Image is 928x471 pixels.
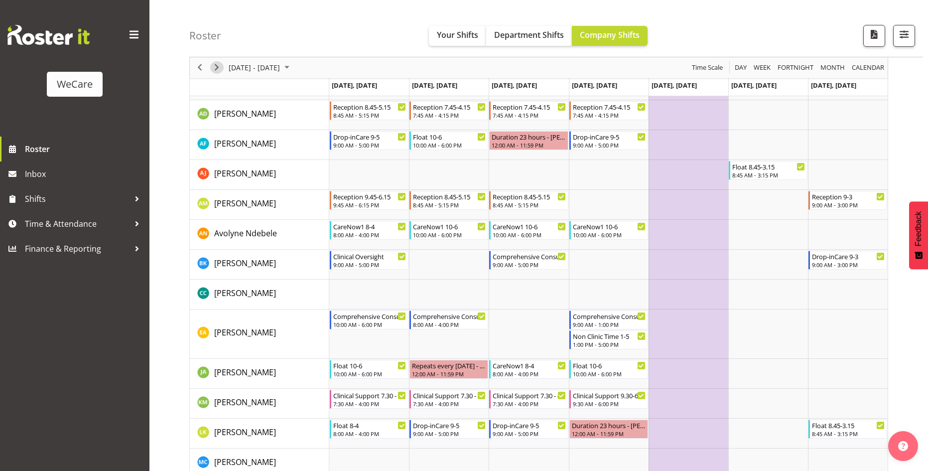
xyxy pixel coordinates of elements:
[493,221,565,231] div: CareNow1 10-6
[572,430,646,438] div: 12:00 AM - 11:59 PM
[25,216,130,231] span: Time & Attendance
[214,287,276,299] a: [PERSON_NAME]
[493,430,565,438] div: 9:00 AM - 5:00 PM
[333,251,406,261] div: Clinical Oversight
[493,191,565,201] div: Reception 8.45-5.15
[332,81,377,90] span: [DATE], [DATE]
[214,367,276,378] span: [PERSON_NAME]
[573,111,646,119] div: 7:45 AM - 4:15 PM
[413,231,486,239] div: 10:00 AM - 6:00 PM
[729,161,807,180] div: Amy Johannsen"s event - Float 8.45-3.15 Begin From Saturday, November 15, 2025 at 8:45:00 AM GMT+...
[333,360,406,370] div: Float 10-6
[489,251,568,270] div: Brian Ko"s event - Comprehensive Consult 9-5 Begin From Wednesday, November 12, 2025 at 9:00:00 A...
[214,366,276,378] a: [PERSON_NAME]
[333,390,406,400] div: Clinical Support 7.30 - 4
[573,311,646,321] div: Comprehensive Consult 9-1
[214,138,276,150] a: [PERSON_NAME]
[57,77,93,92] div: WeCare
[413,420,486,430] div: Drop-inCare 9-5
[412,81,457,90] span: [DATE], [DATE]
[493,390,565,400] div: Clinical Support 7.30 - 4
[413,191,486,201] div: Reception 8.45-5.15
[191,57,208,78] div: previous period
[569,311,648,329] div: Ena Advincula"s event - Comprehensive Consult 9-1 Begin From Thursday, November 13, 2025 at 9:00:...
[812,430,885,438] div: 8:45 AM - 3:15 PM
[732,161,805,171] div: Float 8.45-3.15
[333,221,406,231] div: CareNow1 8-4
[812,420,885,430] div: Float 8.45-3.15
[214,108,276,120] a: [PERSON_NAME]
[489,191,568,210] div: Antonia Mao"s event - Reception 8.45-5.15 Begin From Wednesday, November 12, 2025 at 8:45:00 AM G...
[777,62,814,74] span: Fortnight
[227,62,294,74] button: November 2025
[573,141,646,149] div: 9:00 AM - 5:00 PM
[413,221,486,231] div: CareNow1 10-6
[189,30,221,41] h4: Roster
[812,261,885,269] div: 9:00 AM - 3:00 PM
[731,81,777,90] span: [DATE], [DATE]
[330,131,408,150] div: Alex Ferguson"s event - Drop-inCare 9-5 Begin From Monday, November 10, 2025 at 9:00:00 AM GMT+13...
[690,62,725,74] button: Time Scale
[409,101,488,120] div: Aleea Devenport"s event - Reception 7.45-4.15 Begin From Tuesday, November 11, 2025 at 7:45:00 AM...
[413,111,486,119] div: 7:45 AM - 4:15 PM
[214,326,276,338] a: [PERSON_NAME]
[409,311,488,329] div: Ena Advincula"s event - Comprehensive Consult 8-4 Begin From Tuesday, November 11, 2025 at 8:00:0...
[333,400,406,408] div: 7:30 AM - 4:00 PM
[413,390,486,400] div: Clinical Support 7.30 - 4
[429,26,486,46] button: Your Shifts
[413,320,486,328] div: 8:00 AM - 4:00 PM
[819,62,847,74] button: Timeline Month
[193,62,207,74] button: Previous
[569,330,648,349] div: Ena Advincula"s event - Non Clinic Time 1-5 Begin From Thursday, November 13, 2025 at 1:00:00 PM ...
[412,370,486,378] div: 12:00 AM - 11:59 PM
[214,427,276,438] span: [PERSON_NAME]
[572,420,646,430] div: Duration 23 hours - [PERSON_NAME]
[493,231,565,239] div: 10:00 AM - 6:00 PM
[330,420,408,439] div: Liandy Kritzinger"s event - Float 8-4 Begin From Monday, November 10, 2025 at 8:00:00 AM GMT+13:0...
[214,138,276,149] span: [PERSON_NAME]
[898,441,908,451] img: help-xxl-2.png
[493,360,565,370] div: CareNow1 8-4
[573,360,646,370] div: Float 10-6
[214,327,276,338] span: [PERSON_NAME]
[851,62,885,74] span: calendar
[808,251,887,270] div: Brian Ko"s event - Drop-inCare 9-3 Begin From Sunday, November 16, 2025 at 9:00:00 AM GMT+13:00 E...
[214,168,276,179] span: [PERSON_NAME]
[208,57,225,78] div: next period
[569,420,648,439] div: Liandy Kritzinger"s event - Duration 23 hours - Liandy Kritzinger Begin From Thursday, November 1...
[330,191,408,210] div: Antonia Mao"s event - Reception 9.45-6.15 Begin From Monday, November 10, 2025 at 9:45:00 AM GMT+...
[25,142,144,157] span: Roster
[333,370,406,378] div: 10:00 AM - 6:00 PM
[214,396,276,408] a: [PERSON_NAME]
[492,132,565,142] div: Duration 23 hours - [PERSON_NAME]
[214,167,276,179] a: [PERSON_NAME]
[333,111,406,119] div: 8:45 AM - 5:15 PM
[819,62,846,74] span: Month
[413,132,486,142] div: Float 10-6
[214,197,276,209] a: [PERSON_NAME]
[228,62,281,74] span: [DATE] - [DATE]
[493,111,565,119] div: 7:45 AM - 4:15 PM
[489,101,568,120] div: Aleea Devenport"s event - Reception 7.45-4.15 Begin From Wednesday, November 12, 2025 at 7:45:00 ...
[409,191,488,210] div: Antonia Mao"s event - Reception 8.45-5.15 Begin From Tuesday, November 11, 2025 at 8:45:00 AM GMT...
[333,191,406,201] div: Reception 9.45-6.15
[652,81,697,90] span: [DATE], [DATE]
[190,160,329,190] td: Amy Johannsen resource
[409,390,488,409] div: Kishendri Moodley"s event - Clinical Support 7.30 - 4 Begin From Tuesday, November 11, 2025 at 7:...
[493,102,565,112] div: Reception 7.45-4.15
[573,102,646,112] div: Reception 7.45-4.15
[409,221,488,240] div: Avolyne Ndebele"s event - CareNow1 10-6 Begin From Tuesday, November 11, 2025 at 10:00:00 AM GMT+...
[489,390,568,409] div: Kishendri Moodley"s event - Clinical Support 7.30 - 4 Begin From Wednesday, November 12, 2025 at ...
[412,360,486,370] div: Repeats every [DATE] - [PERSON_NAME]
[333,261,406,269] div: 9:00 AM - 5:00 PM
[333,102,406,112] div: Reception 8.45-5.15
[569,360,648,379] div: Jane Arps"s event - Float 10-6 Begin From Thursday, November 13, 2025 at 10:00:00 AM GMT+13:00 En...
[333,201,406,209] div: 9:45 AM - 6:15 PM
[489,360,568,379] div: Jane Arps"s event - CareNow1 8-4 Begin From Wednesday, November 12, 2025 at 8:00:00 AM GMT+13:00 ...
[494,29,564,40] span: Department Shifts
[734,62,748,74] span: Day
[776,62,815,74] button: Fortnight
[489,221,568,240] div: Avolyne Ndebele"s event - CareNow1 10-6 Begin From Wednesday, November 12, 2025 at 10:00:00 AM GM...
[569,131,648,150] div: Alex Ferguson"s event - Drop-inCare 9-5 Begin From Thursday, November 13, 2025 at 9:00:00 AM GMT+...
[210,62,224,74] button: Next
